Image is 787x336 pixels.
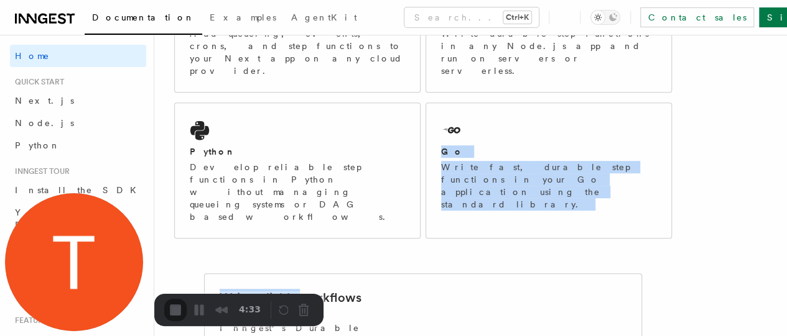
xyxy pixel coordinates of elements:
[426,102,672,238] a: GoWrite fast, durable step functions in your Go application using the standard library.
[190,27,405,77] p: Add queueing, events, crons, and step functions to your Next app on any cloud provider.
[291,12,357,22] span: AgentKit
[10,179,146,201] a: Install the SDK
[92,12,195,22] span: Documentation
[220,289,361,306] h2: Write reliable workflows
[10,45,146,67] a: Home
[15,140,60,150] span: Python
[15,118,74,128] span: Node.js
[503,11,531,24] kbd: Ctrl+K
[10,77,64,87] span: Quick start
[640,7,754,27] a: Contact sales
[441,145,463,158] h2: Go
[10,134,146,157] a: Python
[10,89,146,112] a: Next.js
[284,4,365,34] a: AgentKit
[590,10,620,25] button: Toggle dark mode
[15,96,74,106] span: Next.js
[190,145,236,158] h2: Python
[202,4,284,34] a: Examples
[15,50,50,62] span: Home
[10,112,146,134] a: Node.js
[85,4,202,35] a: Documentation
[174,102,421,238] a: PythonDevelop reliable step functions in Python without managing queueing systems or DAG based wo...
[190,161,405,223] p: Develop reliable step functions in Python without managing queueing systems or DAG based workflows.
[15,185,144,195] span: Install the SDK
[404,7,539,27] button: Search...Ctrl+K
[210,12,276,22] span: Examples
[441,161,656,211] p: Write fast, durable step functions in your Go application using the standard library.
[441,27,656,77] p: Write durable step functions in any Node.js app and run on servers or serverless.
[10,166,70,176] span: Inngest tour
